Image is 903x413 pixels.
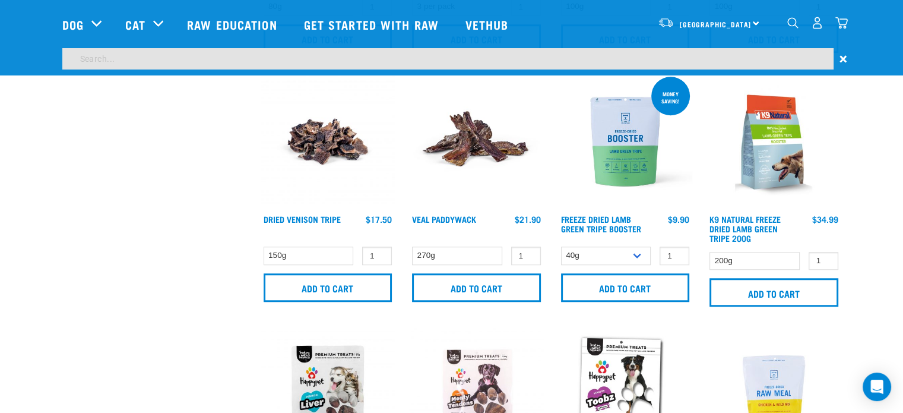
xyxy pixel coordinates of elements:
input: Search... [62,48,834,70]
img: user.png [811,17,823,29]
input: Add to cart [561,273,690,302]
a: Freeze Dried Lamb Green Tripe Booster [561,217,641,231]
input: Add to cart [264,273,392,302]
div: $21.90 [515,215,541,224]
a: Get started with Raw [292,1,454,48]
div: $34.99 [812,215,838,224]
a: Cat [125,15,145,33]
img: home-icon-1@2x.png [787,17,799,29]
input: Add to cart [709,278,838,307]
a: Dog [62,15,84,33]
img: Freeze Dried Lamb Green Tripe [558,74,693,209]
input: Add to cart [412,273,541,302]
img: K9 Square [706,74,841,209]
div: $9.90 [668,215,689,224]
input: 1 [809,252,838,270]
img: van-moving.png [658,17,674,28]
div: Open Intercom Messenger [863,373,891,401]
a: K9 Natural Freeze Dried Lamb Green Tripe 200g [709,217,781,240]
span: [GEOGRAPHIC_DATA] [680,22,752,26]
a: Dried Venison Tripe [264,217,341,221]
input: 1 [511,247,541,265]
input: 1 [660,247,689,265]
a: Veal Paddywack [412,217,476,221]
a: Raw Education [175,1,292,48]
span: × [839,48,847,70]
img: Stack of Veal Paddywhack For Pets [409,74,544,209]
a: Vethub [454,1,524,48]
img: Dried Vension Tripe 1691 [261,74,395,209]
img: home-icon@2x.png [835,17,848,29]
div: Money saving! [651,85,690,110]
div: $17.50 [366,215,392,224]
input: 1 [362,247,392,265]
